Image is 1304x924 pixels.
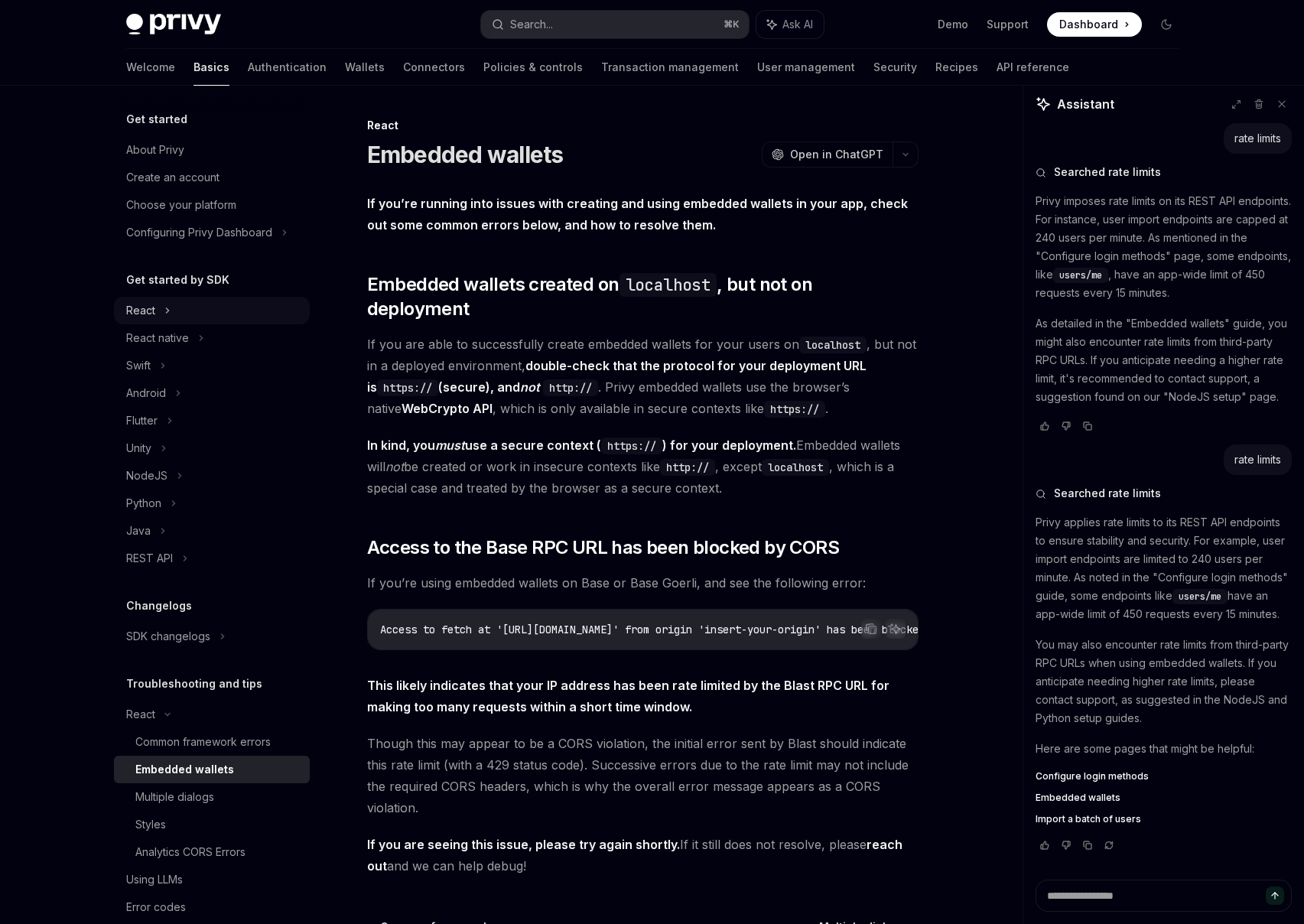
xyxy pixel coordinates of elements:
[126,675,262,693] h5: Troubleshooting and tips
[126,110,187,129] h5: Get started
[1036,636,1292,727] p: You may also encounter rate limits from third-party RPC URLs when using embedded wallets. If you ...
[483,49,583,86] a: Policies & controls
[1036,740,1292,758] p: Here are some pages that might be helpful:
[1036,792,1292,804] a: Embedded wallets
[799,337,867,353] code: localhost
[345,49,385,86] a: Wallets
[403,49,465,86] a: Connectors
[367,438,796,453] strong: In kind, you use a secure context ( ) for your deployment.
[126,627,210,646] div: SDK changelogs
[126,597,192,615] h5: Changelogs
[756,11,824,38] button: Ask AI
[1054,164,1161,180] span: Searched rate limits
[1036,792,1120,804] span: Embedded wallets
[126,870,183,889] div: Using LLMs
[935,49,978,86] a: Recipes
[126,898,186,916] div: Error codes
[601,438,662,454] code: https://
[377,379,438,396] code: https://
[367,358,867,395] strong: double-check that the protocol for your deployment URL is (secure), and
[1036,813,1292,825] a: Import a batch of users
[114,838,310,866] a: Analytics CORS Errors
[126,49,175,86] a: Welcome
[114,866,310,893] a: Using LLMs
[126,301,155,320] div: React
[481,11,749,38] button: Search...⌘K
[114,191,310,219] a: Choose your platform
[1179,591,1221,603] span: users/me
[126,141,184,159] div: About Privy
[1059,17,1118,32] span: Dashboard
[790,147,883,162] span: Open in ChatGPT
[385,459,404,474] em: not
[619,273,717,297] code: localhost
[126,168,220,187] div: Create an account
[861,619,881,639] button: Copy the contents from the code block
[126,329,189,347] div: React native
[402,401,493,417] a: WebCrypto API
[367,196,908,233] strong: If you’re running into issues with creating and using embedded wallets in your app, check out som...
[762,142,893,168] button: Open in ChatGPT
[782,17,813,32] span: Ask AI
[126,549,173,568] div: REST API
[135,788,214,806] div: Multiple dialogs
[126,356,151,375] div: Swift
[114,811,310,838] a: Styles
[724,18,740,31] span: ⌘ K
[1036,192,1292,302] p: Privy imposes rate limits on its REST API endpoints. For instance, user import endpoints are capp...
[435,438,465,453] em: must
[135,815,166,834] div: Styles
[987,17,1029,32] a: Support
[1054,486,1161,501] span: Searched rate limits
[367,733,919,818] span: Though this may appear to be a CORS violation, the initial error sent by Blast should indicate th...
[762,459,829,476] code: localhost
[601,49,739,86] a: Transaction management
[114,164,310,191] a: Create an account
[367,333,919,419] span: If you are able to successfully create embedded wallets for your users on , but not in a deployed...
[367,678,889,714] strong: This likely indicates that your IP address has been rate limited by the Blast RPC URL for making ...
[1266,887,1284,905] button: Send message
[1234,452,1281,467] div: rate limits
[367,118,919,133] div: React
[367,837,680,852] strong: If you are seeing this issue, please try again shortly.
[1036,770,1149,782] span: Configure login methods
[367,434,919,499] span: Embedded wallets will be created or work in insecure contexts like , except , which is a special ...
[1154,12,1179,37] button: Toggle dark mode
[126,439,151,457] div: Unity
[126,522,151,540] div: Java
[367,141,564,168] h1: Embedded wallets
[1036,813,1141,825] span: Import a batch of users
[1036,314,1292,406] p: As detailed in the "Embedded wallets" guide, you might also encounter rate limits from third-part...
[543,379,598,396] code: http://
[938,17,968,32] a: Demo
[126,14,221,35] img: dark logo
[1059,269,1102,281] span: users/me
[135,733,271,751] div: Common framework errors
[135,843,246,861] div: Analytics CORS Errors
[114,136,310,164] a: About Privy
[126,223,272,242] div: Configuring Privy Dashboard
[1234,131,1281,146] div: rate limits
[135,760,234,779] div: Embedded wallets
[126,467,167,485] div: NodeJS
[1036,486,1292,501] button: Searched rate limits
[367,834,919,877] span: If it still does not resolve, please and we can help debug!
[114,783,310,811] a: Multiple dialogs
[367,535,839,560] span: Access to the Base RPC URL has been blocked by CORS
[1036,164,1292,180] button: Searched rate limits
[520,379,540,395] em: not
[757,49,855,86] a: User management
[380,623,1035,636] span: Access to fetch at '[URL][DOMAIN_NAME]' from origin 'insert-your-origin' has been blocked by CORS...
[126,271,229,289] h5: Get started by SDK
[126,412,158,430] div: Flutter
[367,572,919,594] span: If you’re using embedded wallets on Base or Base Goerli, and see the following error:
[248,49,327,86] a: Authentication
[126,384,166,402] div: Android
[126,494,161,512] div: Python
[1047,12,1142,37] a: Dashboard
[764,401,825,418] code: https://
[367,272,919,321] span: Embedded wallets created on , but not on deployment
[660,459,715,476] code: http://
[114,893,310,921] a: Error codes
[193,49,229,86] a: Basics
